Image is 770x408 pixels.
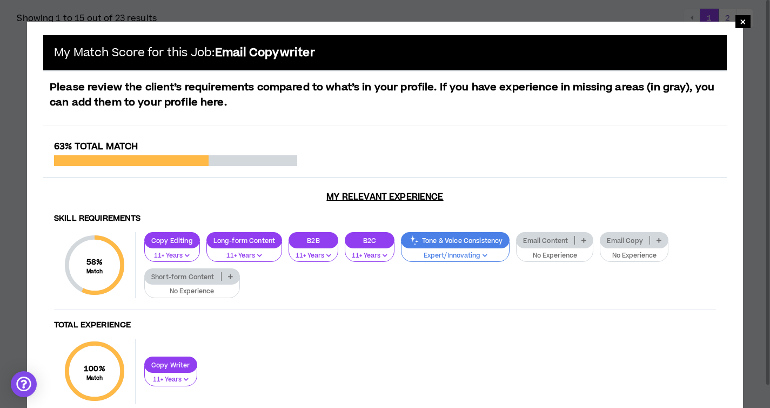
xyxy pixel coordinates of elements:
button: 11+ Years [144,242,200,262]
p: Copy Editing [145,236,199,245]
button: 11+ Years [289,242,338,262]
p: No Experience [151,287,233,297]
p: B2C [345,236,394,245]
h4: Skill Requirements [54,214,716,224]
button: No Experience [516,242,593,262]
button: No Experience [144,278,240,298]
p: Long-form Content [207,236,282,245]
p: 11+ Years [151,375,190,385]
h4: Total Experience [54,320,716,331]
span: × [740,15,746,28]
p: Email Content [517,236,574,245]
button: No Experience [600,242,668,262]
small: Match [84,374,105,382]
p: Short-form Content [145,273,221,281]
h5: My Match Score for this Job: [54,46,315,60]
p: 11+ Years [151,251,193,261]
h3: My Relevant Experience [43,192,727,202]
p: B2B [289,236,338,245]
div: Open Intercom Messenger [11,371,37,397]
b: Email Copywriter [215,45,315,61]
button: Expert/Innovating [401,242,510,262]
button: 11+ Years [345,242,394,262]
span: 58 % [86,256,103,268]
p: No Experience [607,251,661,261]
p: Tone & Voice Consistency [401,236,509,245]
p: Please review the client’s requirements compared to what’s in your profile. If you have experienc... [43,80,727,110]
p: 11+ Years [352,251,387,261]
button: 11+ Years [144,366,197,386]
button: 11+ Years [206,242,282,262]
span: 63% Total Match [54,140,138,153]
p: 11+ Years [296,251,331,261]
p: Copy Writer [145,361,197,369]
small: Match [86,268,103,275]
p: 11+ Years [213,251,275,261]
span: 100 % [84,363,105,374]
p: No Experience [523,251,586,261]
p: Expert/Innovating [408,251,503,261]
p: Email Copy [600,236,649,245]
